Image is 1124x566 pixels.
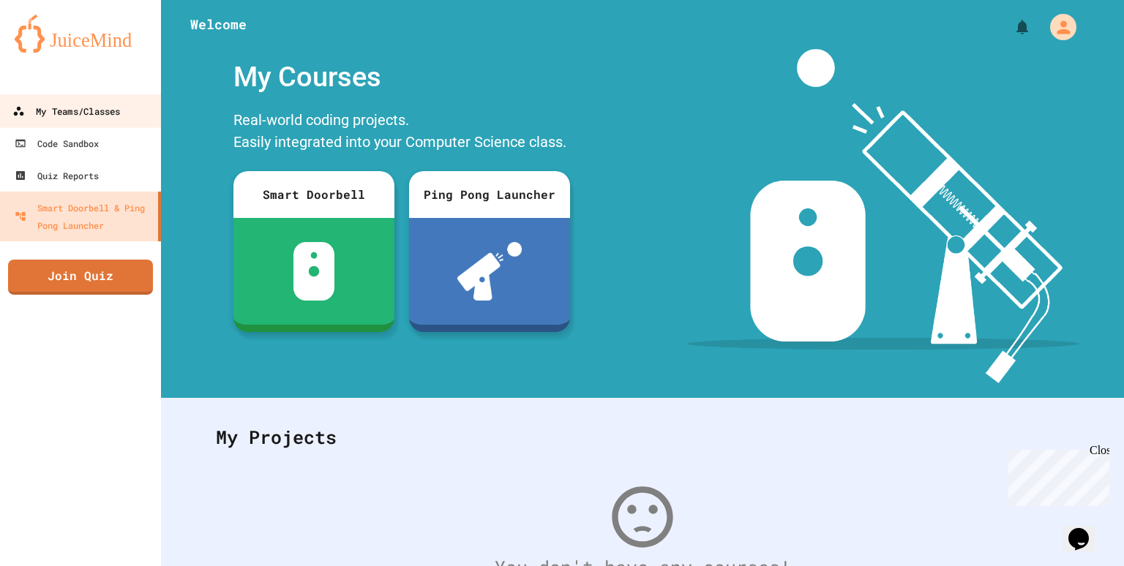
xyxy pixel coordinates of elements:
[15,199,152,234] div: Smart Doorbell & Ping Pong Launcher
[201,409,1084,466] div: My Projects
[6,6,101,93] div: Chat with us now!Close
[1003,444,1109,506] iframe: chat widget
[457,242,522,301] img: ppl-with-ball.png
[15,135,99,152] div: Code Sandbox
[687,49,1079,383] img: banner-image-my-projects.png
[15,15,146,53] img: logo-orange.svg
[1063,507,1109,551] iframe: chat widget
[986,15,1035,39] div: My Notifications
[409,171,570,218] div: Ping Pong Launcher
[293,242,335,301] img: sdb-white.svg
[226,49,577,105] div: My Courses
[1035,10,1080,44] div: My Account
[15,167,99,184] div: Quiz Reports
[8,260,153,295] a: Join Quiz
[12,102,120,121] div: My Teams/Classes
[233,171,394,218] div: Smart Doorbell
[226,105,577,160] div: Real-world coding projects. Easily integrated into your Computer Science class.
